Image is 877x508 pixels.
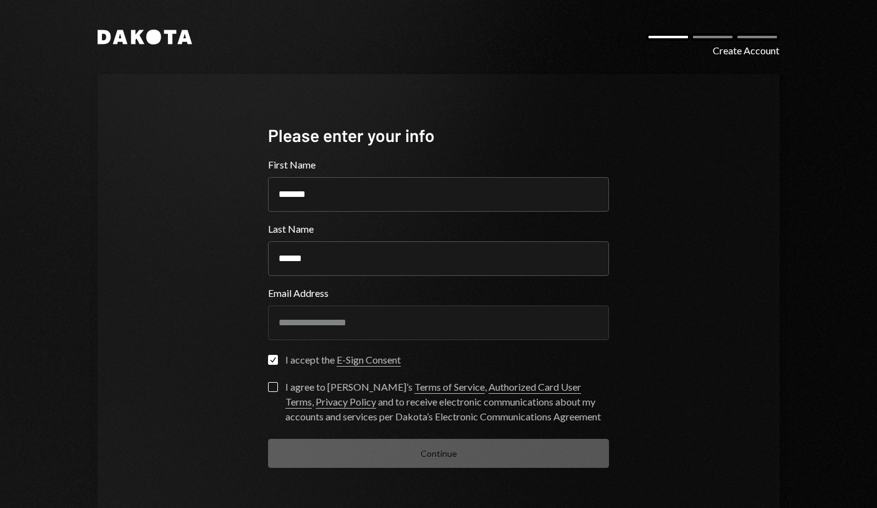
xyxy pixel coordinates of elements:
[414,381,485,394] a: Terms of Service
[713,43,779,58] div: Create Account
[268,286,609,301] label: Email Address
[268,123,609,148] div: Please enter your info
[285,381,581,409] a: Authorized Card User Terms
[285,380,609,424] div: I agree to [PERSON_NAME]’s , , and to receive electronic communications about my accounts and ser...
[316,396,376,409] a: Privacy Policy
[285,352,401,367] div: I accept the
[268,355,278,365] button: I accept the E-Sign Consent
[337,354,401,367] a: E-Sign Consent
[268,222,609,236] label: Last Name
[268,157,609,172] label: First Name
[268,382,278,392] button: I agree to [PERSON_NAME]’s Terms of Service, Authorized Card User Terms, Privacy Policy and to re...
